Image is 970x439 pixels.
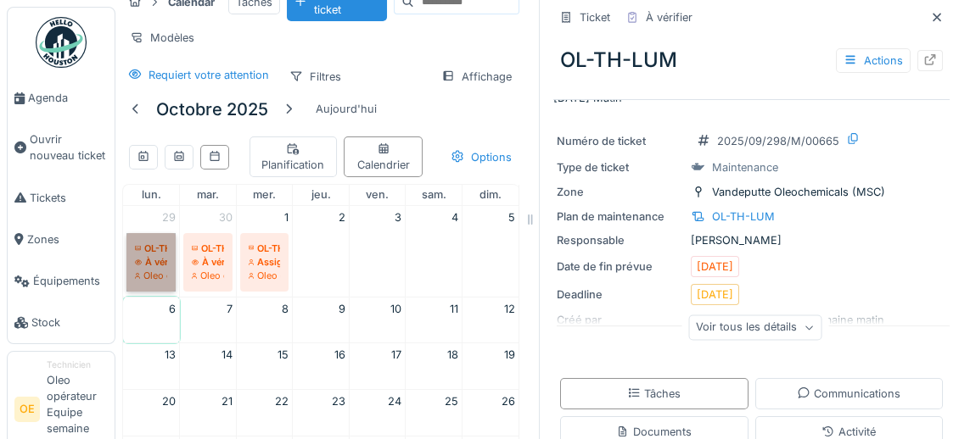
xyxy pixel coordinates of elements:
[443,145,519,169] div: Options
[156,99,268,119] h5: octobre 2025
[123,297,180,343] td: 6 octobre 2025
[406,206,463,297] td: 4 octobre 2025
[293,343,350,390] td: 16 octobre 2025
[31,314,108,331] span: Stock
[441,390,462,413] a: 25 octobre 2025
[149,67,269,83] div: Requiert votre attention
[180,343,237,390] td: 14 octobre 2025
[165,297,179,320] a: 6 octobre 2025
[444,343,462,366] a: 18 octobre 2025
[462,390,519,436] td: 26 octobre 2025
[27,231,108,247] span: Zones
[717,133,839,149] div: 2025/09/298/M/00665
[498,390,519,413] a: 26 octobre 2025
[122,25,202,50] div: Modèles
[272,390,292,413] a: 22 octobre 2025
[712,184,885,200] div: Vandeputte Oleochemicals (MSC)
[406,343,463,390] td: 18 octobre 2025
[627,386,681,402] div: Tâches
[797,386,900,402] div: Communications
[47,358,108,371] div: Technicien
[159,390,179,413] a: 20 octobre 2025
[388,343,405,366] a: 17 octobre 2025
[236,390,293,436] td: 22 octobre 2025
[331,343,349,366] a: 16 octobre 2025
[697,286,733,303] div: [DATE]
[193,185,222,204] a: mardi
[281,206,292,229] a: 1 octobre 2025
[249,242,281,255] div: OL-TH-MEM
[30,131,108,164] span: Ouvrir nouveau ticket
[8,77,115,119] a: Agenda
[236,343,293,390] td: 15 octobre 2025
[123,390,180,436] td: 20 octobre 2025
[293,390,350,436] td: 23 octobre 2025
[328,390,349,413] a: 23 octobre 2025
[236,297,293,343] td: 8 octobre 2025
[218,343,236,366] a: 14 octobre 2025
[216,206,236,229] a: 30 septembre 2025
[505,206,519,229] a: 5 octobre 2025
[349,390,406,436] td: 24 octobre 2025
[249,269,281,282] div: Oleo opérateur Equipe semaine matin
[557,159,684,175] div: Type de ticket
[8,219,115,260] a: Zones
[192,269,224,282] div: Oleo opérateur Equipe semaine matin
[557,133,684,149] div: Numéro de ticket
[335,206,349,229] a: 2 octobre 2025
[293,297,350,343] td: 9 octobre 2025
[557,184,684,200] div: Zone
[446,297,462,320] a: 11 octobre 2025
[349,343,406,390] td: 17 octobre 2025
[688,315,821,340] div: Voir tous les détails
[712,159,778,175] div: Maintenance
[384,390,405,413] a: 24 octobre 2025
[8,177,115,219] a: Tickets
[362,185,392,204] a: vendredi
[501,343,519,366] a: 19 octobre 2025
[180,297,237,343] td: 7 octobre 2025
[557,258,684,275] div: Date de fin prévue
[28,90,108,106] span: Agenda
[387,297,405,320] a: 10 octobre 2025
[349,297,406,343] td: 10 octobre 2025
[236,206,293,297] td: 1 octobre 2025
[580,9,610,25] div: Ticket
[553,38,950,82] div: OL-TH-LUM
[335,297,349,320] a: 9 octobre 2025
[257,141,330,173] div: Planification
[557,208,684,225] div: Plan de maintenance
[159,206,179,229] a: 29 septembre 2025
[646,9,692,25] div: À vérifier
[123,343,180,390] td: 13 octobre 2025
[8,302,115,343] a: Stock
[349,206,406,297] td: 3 octobre 2025
[278,297,292,320] a: 8 octobre 2025
[557,232,684,248] div: Responsable
[218,390,236,413] a: 21 octobre 2025
[30,190,108,206] span: Tickets
[33,273,108,289] span: Équipements
[293,206,350,297] td: 2 octobre 2025
[462,343,519,390] td: 19 octobre 2025
[274,343,292,366] a: 15 octobre 2025
[138,185,165,204] a: lundi
[192,242,224,255] div: OL-TH-MAM
[192,255,224,269] div: À vérifier
[14,397,40,422] li: OE
[476,185,505,204] a: dimanche
[712,208,775,225] div: OL-TH-LUM
[161,343,179,366] a: 13 octobre 2025
[36,17,87,68] img: Badge_color-CXgf-gQk.svg
[462,297,519,343] td: 12 octobre 2025
[123,206,180,297] td: 29 septembre 2025
[418,185,450,204] a: samedi
[697,258,733,275] div: [DATE]
[501,297,519,320] a: 12 octobre 2025
[351,141,415,173] div: Calendrier
[249,255,281,269] div: Assigné
[434,64,519,89] div: Affichage
[282,64,349,89] div: Filtres
[836,48,911,73] div: Actions
[8,260,115,302] a: Équipements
